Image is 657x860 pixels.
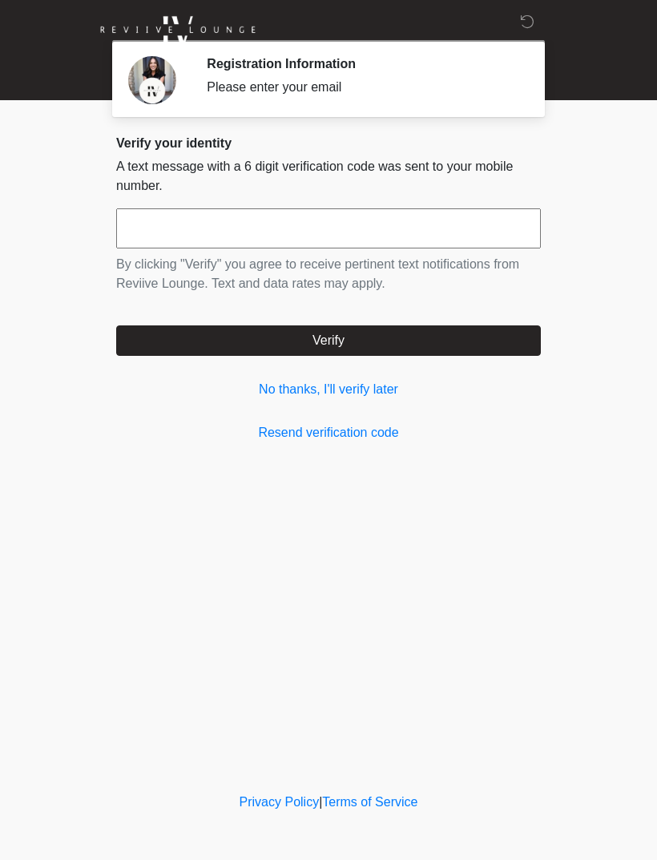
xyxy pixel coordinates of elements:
[116,157,541,196] p: A text message with a 6 digit verification code was sent to your mobile number.
[319,795,322,809] a: |
[116,423,541,442] a: Resend verification code
[100,12,256,48] img: Reviive Lounge Logo
[116,255,541,293] p: By clicking "Verify" you agree to receive pertinent text notifications from Reviive Lounge. Text ...
[207,56,517,71] h2: Registration Information
[116,380,541,399] a: No thanks, I'll verify later
[116,325,541,356] button: Verify
[116,135,541,151] h2: Verify your identity
[322,795,417,809] a: Terms of Service
[240,795,320,809] a: Privacy Policy
[128,56,176,104] img: Agent Avatar
[207,78,517,97] div: Please enter your email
